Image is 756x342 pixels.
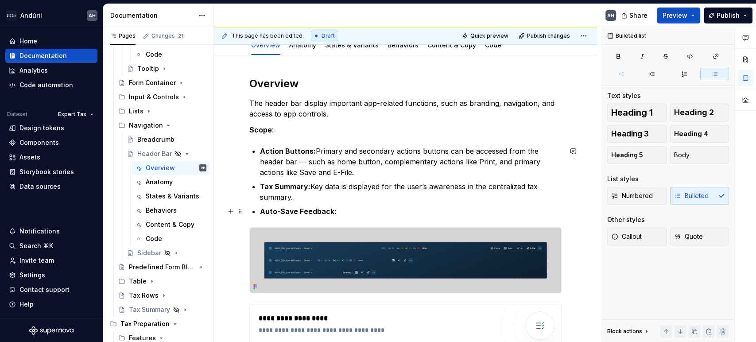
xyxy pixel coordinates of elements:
a: Content & Copy [427,41,476,49]
button: Share [616,8,653,23]
div: Notifications [19,227,60,236]
div: Block actions [607,325,650,338]
button: AndúrilAH [2,6,101,25]
button: Heading 2 [670,104,729,121]
span: This page has been edited. [232,32,304,39]
div: Tax Rows [129,291,159,300]
div: Anatomy [286,35,320,54]
button: Heading 4 [670,125,729,143]
div: Behaviors [384,35,422,54]
svg: Supernova Logo [29,326,74,335]
div: Contact support [19,285,70,294]
span: Publish [717,11,740,20]
div: Code automation [19,81,73,89]
div: Behaviors [146,206,177,215]
span: Draft [322,32,335,39]
div: Andúril [20,11,42,20]
div: AH [607,12,614,19]
button: Heading 1 [607,104,667,121]
span: Expert Tax [58,111,86,118]
div: AH [201,163,205,172]
a: Storybook stories [5,165,97,179]
a: Analytics [5,63,97,78]
a: Home [5,34,97,48]
a: Header Bar [123,147,210,161]
button: Heading 5 [607,146,667,164]
div: Input & Controls [129,93,179,101]
span: Heading 2 [674,108,714,117]
div: Code [146,50,162,59]
div: Documentation [19,51,67,60]
div: AH [89,12,96,19]
a: Tax Summary [115,303,210,317]
a: Documentation [5,49,97,63]
a: Code [132,232,210,246]
div: Help [19,300,34,309]
p: The header bar display important app-related functions, such as branding, navigation, and access ... [249,98,562,119]
a: Data sources [5,179,97,194]
button: Search ⌘K [5,239,97,253]
button: Quote [670,228,729,245]
h2: Overview [249,77,562,91]
span: Body [674,151,690,159]
a: Components [5,136,97,150]
div: Input & Controls [115,90,210,104]
button: Preview [657,8,700,23]
button: Help [5,297,97,311]
span: Publish changes [527,32,570,39]
div: Tax Preparation [106,317,210,331]
a: States & Variants [325,41,379,49]
span: Share [629,11,647,20]
img: 93bdfb64-735e-48e5-9d60-fd8fd93982bb.png [250,228,561,293]
span: 21 [177,32,185,39]
span: Quote [674,232,703,241]
strong: Auto-Save Feedback: [260,207,337,216]
a: Form Container [115,76,210,90]
p: Primary and secondary actions buttons can be accessed from the header bar — such as home button, ... [260,146,562,178]
div: Other styles [607,215,645,224]
a: OverviewAH [132,161,210,175]
a: Anatomy [132,175,210,189]
div: Pages [110,32,136,39]
a: States & Variants [132,189,210,203]
span: Heading 5 [611,151,643,159]
button: Body [670,146,729,164]
div: Block actions [607,328,642,335]
div: List styles [607,175,639,183]
a: Assets [5,150,97,164]
span: Callout [611,232,642,241]
strong: Action Buttons: [260,147,316,155]
span: Heading 3 [611,129,649,138]
img: 572984b3-56a8-419d-98bc-7b186c70b928.png [6,10,17,21]
div: Table [129,277,147,286]
a: Tax Rows [115,288,210,303]
a: Design tokens [5,121,97,135]
span: Preview [663,11,687,20]
strong: Tax Summary: [260,182,310,191]
div: Navigation [129,121,163,130]
a: Breadcrumb [123,132,210,147]
div: Sidebar [137,249,161,257]
div: Content & Copy [424,35,480,54]
button: Publish [704,8,752,23]
div: Form Container [129,78,176,87]
span: Heading 1 [611,108,653,117]
div: States & Variants [146,192,199,201]
span: Numbered [611,191,653,200]
a: Content & Copy [132,218,210,232]
div: Home [19,37,37,46]
div: Analytics [19,66,48,75]
div: Overview [146,163,175,172]
button: Callout [607,228,667,245]
div: Code [146,234,162,243]
a: Code [485,41,501,49]
div: Dataset [7,111,27,118]
div: Lists [129,107,143,116]
div: Assets [19,153,40,162]
div: Search ⌘K [19,241,53,250]
div: Tax Preparation [120,319,170,328]
a: Behaviors [388,41,419,49]
a: Code [132,47,210,62]
a: Behaviors [132,203,210,218]
button: Expert Tax [54,108,97,120]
